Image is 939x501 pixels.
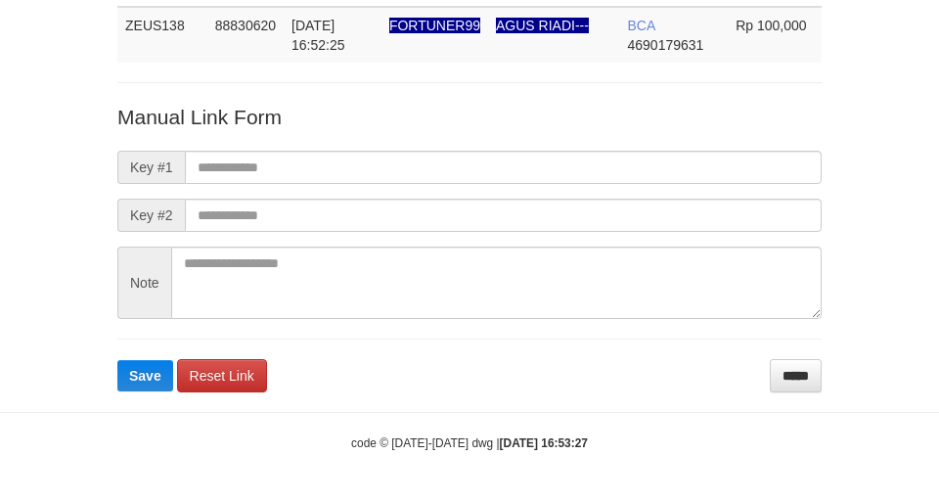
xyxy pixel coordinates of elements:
td: ZEUS138 [117,7,207,63]
span: [DATE] 16:52:25 [291,18,345,53]
a: Reset Link [177,359,267,392]
span: Nama rekening ada tanda titik/strip, harap diedit [389,18,480,33]
span: Save [129,368,161,384]
span: BCA [628,18,655,33]
small: code © [DATE]-[DATE] dwg | [351,436,588,450]
span: Note [117,247,171,319]
span: Copy 4690179631 to clipboard [628,37,704,53]
p: Manual Link Form [117,103,822,131]
span: Key #2 [117,199,185,232]
span: Key #1 [117,151,185,184]
td: 88830620 [207,7,284,63]
span: Nama rekening ada tanda titik/strip, harap diedit [496,18,589,33]
strong: [DATE] 16:53:27 [500,436,588,450]
button: Save [117,360,173,391]
span: Reset Link [190,368,254,384]
span: Rp 100,000 [736,18,806,33]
